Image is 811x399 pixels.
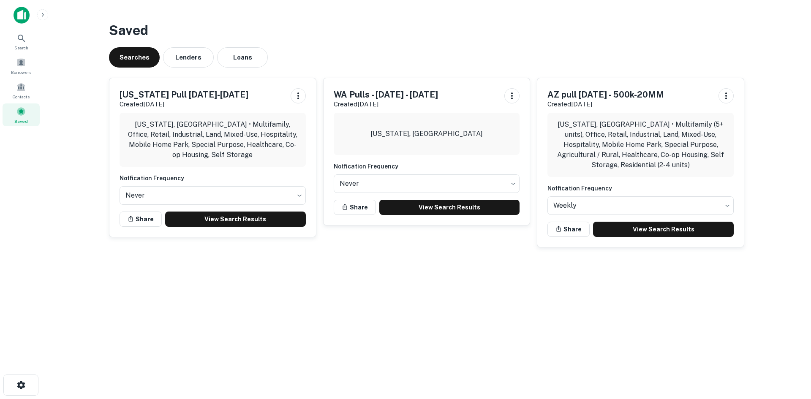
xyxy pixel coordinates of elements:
button: Share [547,222,590,237]
p: Created [DATE] [120,99,248,109]
a: View Search Results [379,200,520,215]
a: Contacts [3,79,40,102]
button: Loans [217,47,268,68]
a: Borrowers [3,54,40,77]
p: [US_STATE], [GEOGRAPHIC_DATA] • Multifamily (5+ units), Office, Retail, Industrial, Land, Mixed-U... [554,119,727,170]
a: View Search Results [165,212,306,227]
button: Searches [109,47,160,68]
h6: Notfication Frequency [334,162,520,171]
p: Created [DATE] [547,99,664,109]
h3: Saved [109,20,744,41]
a: Saved [3,103,40,126]
img: capitalize-icon.png [14,7,30,24]
div: Without label [334,172,520,195]
span: Search [14,44,28,51]
span: Contacts [13,93,30,100]
button: Share [334,200,376,215]
span: Saved [14,118,28,125]
button: Lenders [163,47,214,68]
h6: Notfication Frequency [547,184,734,193]
h5: [US_STATE] Pull [DATE]-[DATE] [120,88,248,101]
div: Without label [547,194,734,217]
iframe: Chat Widget [769,331,811,372]
span: Borrowers [11,69,31,76]
button: Share [120,212,162,227]
h5: WA Pulls - [DATE] - [DATE] [334,88,438,101]
a: View Search Results [593,222,734,237]
div: Without label [120,184,306,207]
p: [US_STATE], [GEOGRAPHIC_DATA] • Multifamily, Office, Retail, Industrial, Land, Mixed-Use, Hospita... [126,119,299,160]
p: [US_STATE], [GEOGRAPHIC_DATA] [370,129,483,139]
h5: AZ pull [DATE] - 500k-20MM [547,88,664,101]
a: Search [3,30,40,53]
h6: Notfication Frequency [120,174,306,183]
p: Created [DATE] [334,99,438,109]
